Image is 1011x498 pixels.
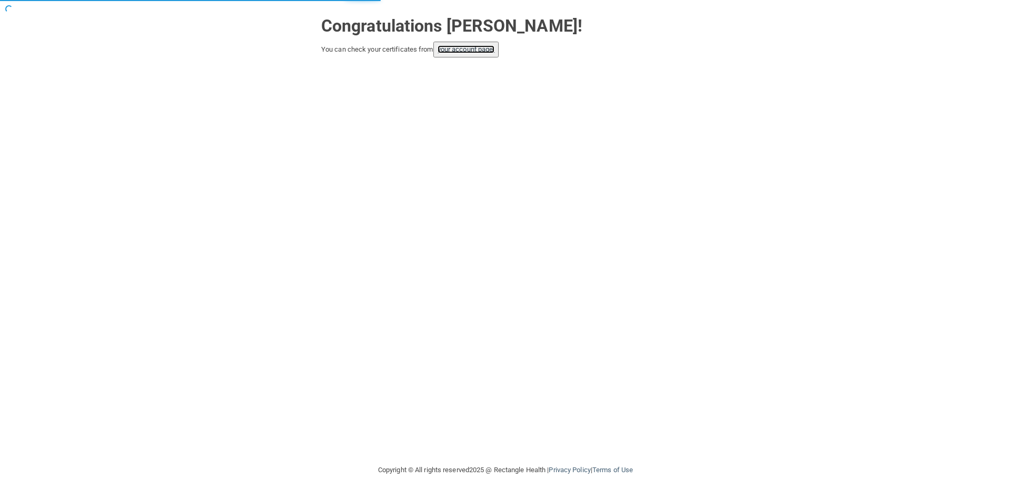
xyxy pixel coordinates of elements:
[438,45,495,53] a: your account page!
[321,42,690,57] div: You can check your certificates from
[433,42,499,57] button: your account page!
[549,466,590,474] a: Privacy Policy
[321,16,582,36] strong: Congratulations [PERSON_NAME]!
[829,423,998,465] iframe: Drift Widget Chat Controller
[592,466,633,474] a: Terms of Use
[313,453,698,487] div: Copyright © All rights reserved 2025 @ Rectangle Health | |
